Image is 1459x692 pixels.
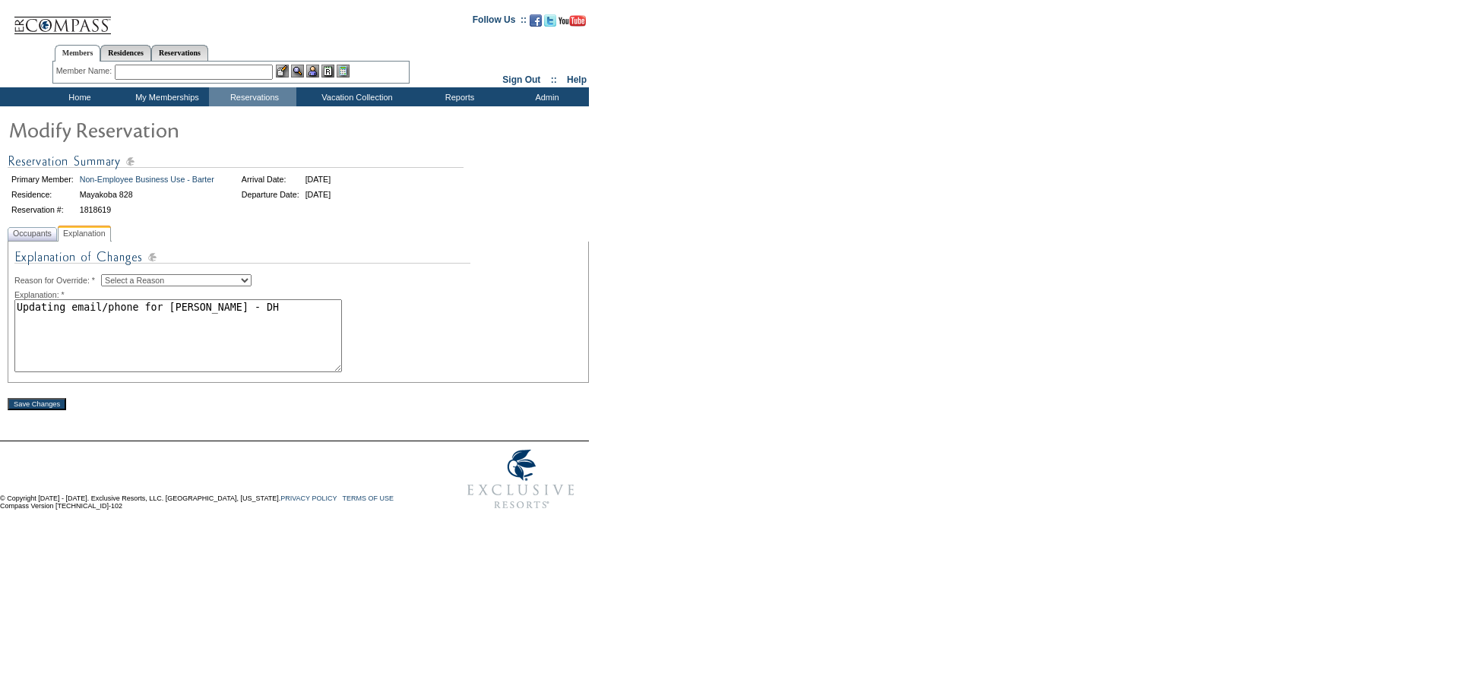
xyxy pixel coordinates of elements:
[239,188,302,201] td: Departure Date:
[60,226,109,242] span: Explanation
[559,19,586,28] a: Subscribe to our YouTube Channel
[14,248,470,274] img: Explanation of Changes
[303,188,334,201] td: [DATE]
[544,19,556,28] a: Follow us on Twitter
[9,203,76,216] td: Reservation #:
[530,14,542,27] img: Become our fan on Facebook
[551,74,557,85] span: ::
[78,188,217,201] td: Mayakoba 828
[122,87,209,106] td: My Memberships
[544,14,556,27] img: Follow us on Twitter
[56,65,115,77] div: Member Name:
[151,45,208,61] a: Reservations
[14,276,101,285] span: Reason for Override: *
[321,65,334,77] img: Reservations
[209,87,296,106] td: Reservations
[296,87,414,106] td: Vacation Collection
[303,172,334,186] td: [DATE]
[80,175,214,184] a: Non-Employee Business Use - Barter
[9,172,76,186] td: Primary Member:
[8,114,312,144] img: Modify Reservation
[291,65,304,77] img: View
[502,74,540,85] a: Sign Out
[280,495,337,502] a: PRIVACY POLICY
[239,172,302,186] td: Arrival Date:
[502,87,589,106] td: Admin
[453,441,589,517] img: Exclusive Resorts
[473,13,527,31] td: Follow Us ::
[8,152,464,171] img: Reservation Summary
[10,226,55,242] span: Occupants
[414,87,502,106] td: Reports
[559,15,586,27] img: Subscribe to our YouTube Channel
[337,65,350,77] img: b_calculator.gif
[55,45,101,62] a: Members
[34,87,122,106] td: Home
[276,65,289,77] img: b_edit.gif
[14,290,582,299] div: Explanation: *
[567,74,587,85] a: Help
[13,4,112,35] img: Compass Home
[343,495,394,502] a: TERMS OF USE
[530,19,542,28] a: Become our fan on Facebook
[9,188,76,201] td: Residence:
[100,45,151,61] a: Residences
[78,203,217,216] td: 1818619
[8,398,66,410] input: Save Changes
[306,65,319,77] img: Impersonate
